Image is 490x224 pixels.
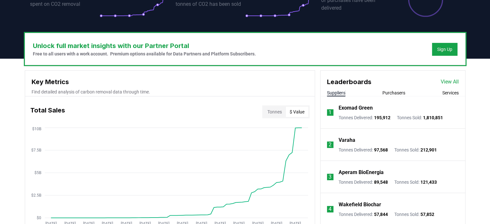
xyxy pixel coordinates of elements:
[30,0,100,8] p: spent on CO2 removal
[32,77,308,87] h3: Key Metrics
[32,127,41,131] tspan: $10B
[339,147,388,153] p: Tonnes Delivered :
[437,46,452,53] a: Sign Up
[339,179,388,185] p: Tonnes Delivered :
[33,41,256,51] h3: Unlock full market insights with our Partner Portal
[339,114,390,121] p: Tonnes Delivered :
[420,212,434,217] span: 57,852
[32,89,308,95] p: Find detailed analysis of carbon removal data through time.
[33,51,256,57] p: Free to all users with a work account. Premium options available for Data Partners and Platform S...
[339,104,373,112] a: Exomad Green
[339,201,381,209] a: Wakefield Biochar
[441,78,459,86] a: View All
[176,0,245,8] p: tonnes of CO2 has been sold
[374,115,390,120] span: 195,912
[382,90,405,96] button: Purchasers
[329,109,331,116] p: 1
[423,115,443,120] span: 1,810,851
[327,77,371,87] h3: Leaderboards
[329,205,331,213] p: 4
[432,43,457,56] button: Sign Up
[397,114,443,121] p: Tonnes Sold :
[374,147,388,152] span: 97,568
[420,180,437,185] span: 121,433
[394,147,437,153] p: Tonnes Sold :
[442,90,459,96] button: Services
[31,148,41,152] tspan: $7.5B
[374,180,388,185] span: 89,548
[374,212,388,217] span: 57,844
[327,90,345,96] button: Suppliers
[394,211,434,218] p: Tonnes Sold :
[339,211,388,218] p: Tonnes Delivered :
[339,136,355,144] a: Varaha
[34,170,41,175] tspan: $5B
[31,193,41,198] tspan: $2.5B
[329,141,331,149] p: 2
[329,173,331,181] p: 3
[420,147,437,152] span: 212,901
[339,169,384,176] a: Aperam BioEnergia
[394,179,437,185] p: Tonnes Sold :
[30,105,65,118] h3: Total Sales
[264,107,286,117] button: Tonnes
[286,107,308,117] button: $ Value
[36,216,41,220] tspan: $0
